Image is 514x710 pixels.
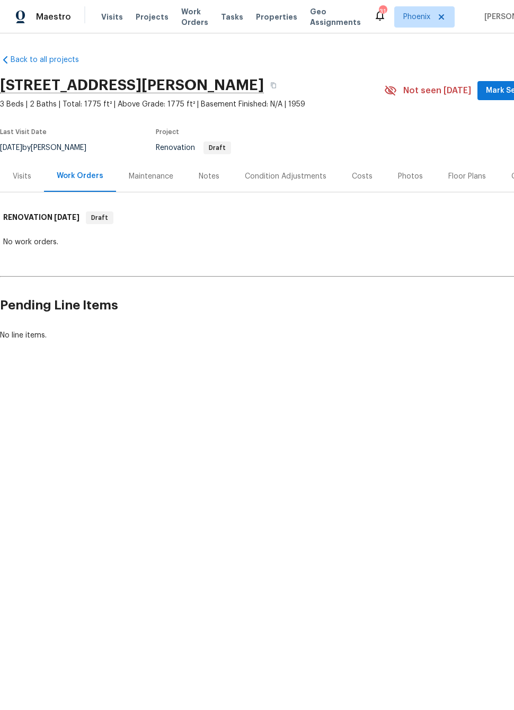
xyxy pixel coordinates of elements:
[13,171,31,182] div: Visits
[181,6,208,28] span: Work Orders
[54,214,79,221] span: [DATE]
[136,12,169,22] span: Projects
[221,13,243,21] span: Tasks
[87,212,112,223] span: Draft
[57,171,103,181] div: Work Orders
[256,12,297,22] span: Properties
[205,145,230,151] span: Draft
[448,171,486,182] div: Floor Plans
[101,12,123,22] span: Visits
[156,129,179,135] span: Project
[264,76,283,95] button: Copy Address
[398,171,423,182] div: Photos
[379,6,386,17] div: 31
[403,85,471,96] span: Not seen [DATE]
[245,171,326,182] div: Condition Adjustments
[310,6,361,28] span: Geo Assignments
[199,171,219,182] div: Notes
[36,12,71,22] span: Maestro
[3,211,79,224] h6: RENOVATION
[129,171,173,182] div: Maintenance
[352,171,373,182] div: Costs
[156,144,231,152] span: Renovation
[403,12,430,22] span: Phoenix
